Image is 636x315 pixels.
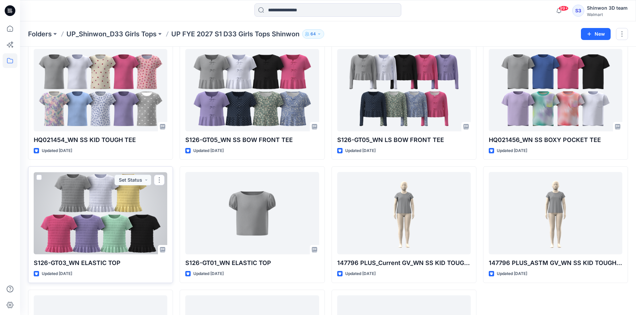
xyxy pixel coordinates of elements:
p: HQ021454_WN SS KID TOUGH TEE [34,135,167,145]
a: S126-GT05_WN SS BOW FRONT TEE [185,49,319,131]
a: HQ021456_WN SS BOXY POCKET TEE [489,49,622,131]
div: S3 [572,5,584,17]
a: S126-GT01_WN ELASTIC TOP [185,172,319,254]
p: Updated [DATE] [345,147,376,154]
a: S126-GT05_WN LS BOW FRONT TEE [337,49,471,131]
p: S126-GT05_WN LS BOW FRONT TEE [337,135,471,145]
a: HQ021454_WN SS KID TOUGH TEE [34,49,167,131]
p: S126-GT03_WN ELASTIC TOP [34,258,167,268]
p: 147796 PLUS_ASTM GV_WN SS KID TOUGH TEE [489,258,622,268]
p: Updated [DATE] [497,147,527,154]
p: 64 [310,30,316,38]
p: Updated [DATE] [193,270,224,277]
p: HQ021456_WN SS BOXY POCKET TEE [489,135,622,145]
div: Walmart [587,12,628,17]
button: 64 [302,29,324,39]
p: S126-GT05_WN SS BOW FRONT TEE [185,135,319,145]
a: 147796 PLUS_ASTM GV_WN SS KID TOUGH TEE [489,172,622,254]
p: Updated [DATE] [497,270,527,277]
a: Folders [28,29,52,39]
p: Updated [DATE] [42,147,72,154]
a: 147796 PLUS_Current GV_WN SS KID TOUGH TEE [337,172,471,254]
p: Updated [DATE] [42,270,72,277]
div: Shinwon 3D team [587,4,628,12]
p: S126-GT01_WN ELASTIC TOP [185,258,319,268]
span: 99+ [559,6,569,11]
p: 147796 PLUS_Current GV_WN SS KID TOUGH TEE [337,258,471,268]
p: UP FYE 2027 S1 D33 Girls Tops Shinwon [171,29,299,39]
p: Updated [DATE] [345,270,376,277]
a: S126-GT03_WN ELASTIC TOP [34,172,167,254]
p: Updated [DATE] [193,147,224,154]
button: New [581,28,611,40]
a: UP_Shinwon_D33 Girls Tops [66,29,157,39]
